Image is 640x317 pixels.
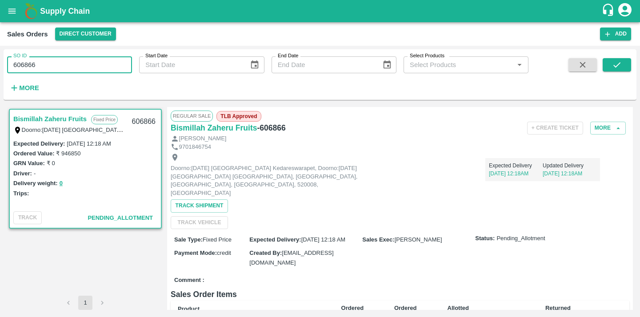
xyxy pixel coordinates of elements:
label: ₹ 0 [47,160,55,166]
label: SO ID [13,52,27,59]
p: Fixed Price [91,115,118,124]
span: Fixed Price [203,236,232,243]
p: [DATE] 12:18AM [543,170,596,178]
input: End Date [272,56,375,73]
label: Driver: [13,170,32,177]
label: Sales Exec : [362,236,394,243]
label: Ordered Value: [13,150,54,157]
span: TLB Approved [216,111,261,122]
h6: - 606866 [257,122,285,134]
label: Doorno:[DATE] [GEOGRAPHIC_DATA] Kedareswarapet, Doorno:[DATE] [GEOGRAPHIC_DATA] [GEOGRAPHIC_DATA]... [22,126,607,133]
label: ₹ 946850 [56,150,80,157]
p: [PERSON_NAME] [179,135,227,143]
label: - [34,170,36,177]
label: Select Products [410,52,444,59]
span: credit [217,250,231,256]
button: Select DC [55,28,116,40]
button: Track Shipment [171,199,228,212]
a: Bismillah Zaheru Fruits [171,122,257,134]
button: 0 [60,178,63,189]
div: account of current user [617,2,633,20]
label: Sale Type : [174,236,203,243]
label: Comment : [174,276,204,285]
a: Bismillah Zaheru Fruits [13,113,87,125]
input: Start Date [139,56,243,73]
p: [DATE] 12:18AM [489,170,543,178]
strong: More [19,84,39,91]
span: Pending_Allotment [496,234,545,243]
button: page 1 [78,296,92,310]
label: Payment Mode : [174,250,217,256]
button: Choose date [379,56,396,73]
p: Doorno:[DATE] [GEOGRAPHIC_DATA] Kedareswarapet, Doorno:[DATE] [GEOGRAPHIC_DATA] [GEOGRAPHIC_DATA]... [171,164,371,197]
label: GRN Value: [13,160,45,166]
b: Product [178,305,200,312]
label: Expected Delivery : [249,236,301,243]
b: Gap(Loss) [594,309,622,316]
p: Updated Delivery [543,162,596,170]
h6: Sales Order Items [171,288,629,301]
button: More [7,80,41,95]
a: Supply Chain [40,5,601,17]
label: Expected Delivery : [13,140,65,147]
span: [EMAIL_ADDRESS][DOMAIN_NAME] [249,250,333,266]
b: Brand/[PERSON_NAME] [250,309,317,316]
label: End Date [278,52,298,59]
button: Choose date [246,56,263,73]
b: GRN [494,309,507,316]
input: Select Products [406,59,511,71]
input: Enter SO ID [7,56,132,73]
label: Start Date [145,52,168,59]
p: Expected Delivery [489,162,543,170]
span: Pending_Allotment [88,214,153,221]
div: customer-support [601,3,617,19]
p: 9701846754 [179,143,211,151]
span: [PERSON_NAME] [395,236,442,243]
button: Add [600,28,631,40]
button: open drawer [2,1,22,21]
label: Created By : [249,250,282,256]
label: Trips: [13,190,29,197]
img: logo [22,2,40,20]
div: 606866 [127,111,161,132]
nav: pagination navigation [60,296,111,310]
button: Open [514,59,525,71]
button: More [590,122,626,135]
span: [DATE] 12:18 AM [301,236,345,243]
label: Status: [475,234,495,243]
div: Sales Orders [7,28,48,40]
b: Supply Chain [40,7,90,16]
span: Regular Sale [171,111,213,121]
label: [DATE] 12:18 AM [67,140,111,147]
label: Delivery weight: [13,180,58,186]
